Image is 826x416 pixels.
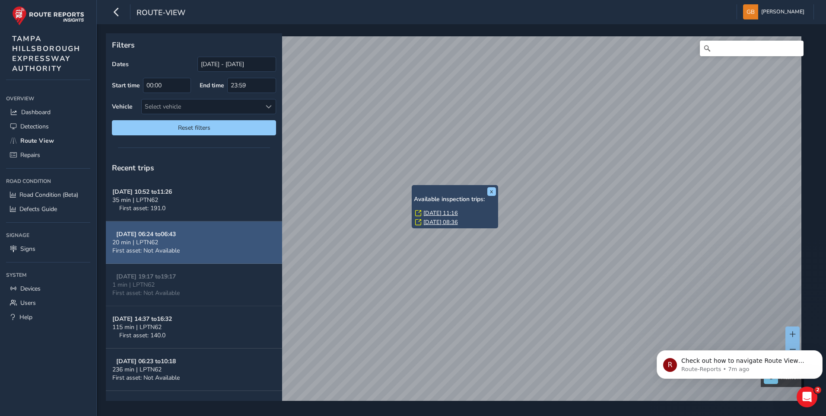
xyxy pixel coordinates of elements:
div: Road Condition [6,175,90,188]
button: Send us a message [40,228,133,245]
span: Check out how to navigate Route View here! [31,31,183,38]
span: Repairs [20,151,40,159]
span: Detections [20,122,49,131]
a: Devices [6,282,90,296]
a: Signs [6,242,90,256]
label: End time [200,81,224,90]
button: [PERSON_NAME] [743,4,807,19]
canvas: Map [109,36,801,411]
div: Close [152,3,167,19]
span: 2 [814,387,821,394]
div: Route-Reports [31,39,73,48]
span: 1 min | LPTN62 [112,281,155,289]
a: Defects Guide [6,202,90,216]
label: Dates [112,60,129,68]
a: Route View [6,134,90,148]
span: Road Condition (Beta) [19,191,78,199]
span: Reset filters [118,124,270,132]
div: Profile image for Route-Reports [10,30,27,48]
img: rr logo [12,6,84,26]
label: Start time [112,81,140,90]
button: Help [86,270,173,304]
a: [DATE] 08:36 [423,218,458,226]
button: Reset filters [112,120,276,135]
strong: [DATE] 14:37 to 16:32 [112,315,172,323]
span: TAMPA HILLSBOROUGH EXPRESSWAY AUTHORITY [12,34,80,74]
a: Users [6,296,90,310]
strong: [DATE] 17:56 to 18:48 [116,400,176,408]
span: First asset: Not Available [112,374,180,382]
span: Help [123,291,137,298]
strong: [DATE] 10:52 to 11:26 [112,188,172,196]
span: Recent trips [112,163,154,173]
strong: [DATE] 19:17 to 19:17 [116,272,176,281]
span: 115 min | LPTN62 [112,323,162,331]
iframe: Intercom live chat [797,387,817,407]
a: Dashboard [6,105,90,119]
div: Select vehicle [142,99,261,114]
span: Signs [20,245,35,253]
span: Help [19,313,32,321]
button: [DATE] 14:37 to16:32115 min | LPTN62First asset: 140.0 [106,306,282,349]
div: Route-Reports [31,71,73,80]
span: First asset: 140.0 [119,331,165,339]
p: Filters [112,39,276,51]
div: Overview [6,92,90,105]
a: [DATE] 11:16 [423,209,458,217]
strong: [DATE] 06:24 to 06:43 [116,230,176,238]
button: [DATE] 10:52 to11:2635 min | LPTN62First asset: 191.0 [106,179,282,221]
span: Hi [PERSON_NAME], Welcome to Route Reports! We have articles which will help you get started, che... [31,63,748,70]
button: x [487,187,496,196]
button: [DATE] 06:24 to06:4320 min | LPTN62First asset: Not Available [106,221,282,264]
h1: Messages [64,4,111,19]
span: Route View [20,137,54,145]
span: Devices [20,285,41,293]
a: Detections [6,119,90,134]
img: diamond-layout [743,4,758,19]
button: [DATE] 19:17 to19:171 min | LPTN62First asset: Not Available [106,264,282,306]
span: Defects Guide [19,205,57,213]
span: 236 min | LPTN62 [112,365,162,374]
input: Search [700,41,804,56]
span: First asset: Not Available [112,289,180,297]
span: [PERSON_NAME] [761,4,804,19]
div: Signage [6,229,90,242]
iframe: Intercom notifications message [653,332,826,393]
span: 35 min | LPTN62 [112,196,158,204]
span: route-view [137,7,185,19]
label: Vehicle [112,102,133,111]
div: • 7m ago [75,39,102,48]
div: System [6,269,90,282]
button: [DATE] 06:23 to10:18236 min | LPTN62First asset: Not Available [106,349,282,391]
span: Users [20,299,36,307]
a: Help [6,310,90,324]
a: Repairs [6,148,90,162]
span: First asset: Not Available [112,246,180,255]
div: • 9m ago [75,71,102,80]
span: Messages [26,291,60,298]
h6: Available inspection trips: [414,196,496,203]
span: Dashboard [21,108,51,116]
a: Road Condition (Beta) [6,188,90,202]
strong: [DATE] 06:23 to 10:18 [116,357,176,365]
span: First asset: 191.0 [119,204,165,212]
div: Profile image for Route-Reports [10,62,27,80]
span: 20 min | LPTN62 [112,238,158,246]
